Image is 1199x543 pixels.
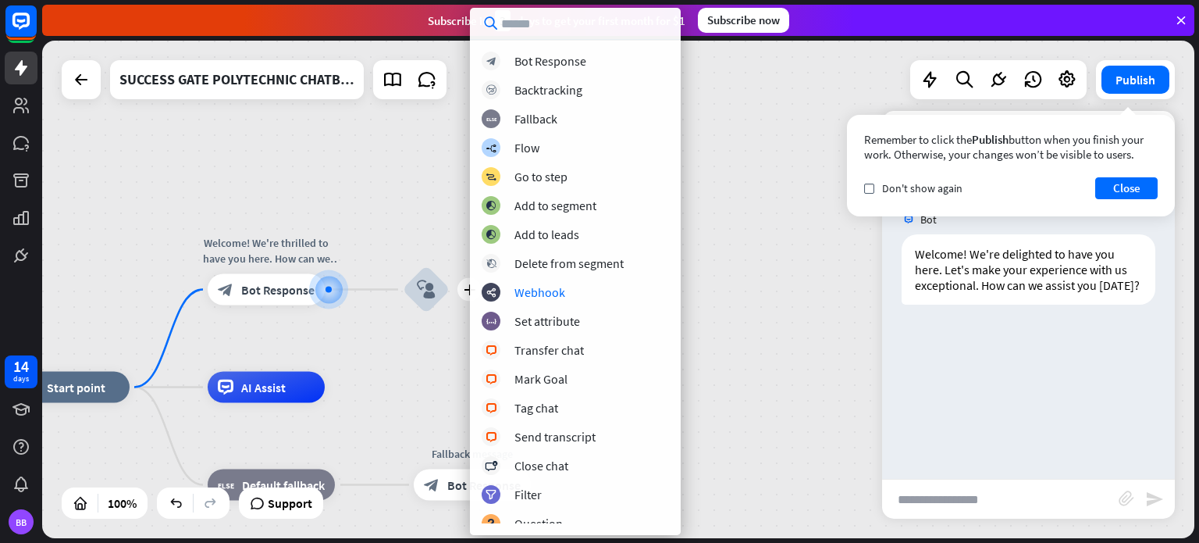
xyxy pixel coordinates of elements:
[882,181,962,195] span: Don't show again
[486,490,496,500] i: filter
[514,429,596,445] div: Send transcript
[402,446,543,462] div: Fallback message
[514,169,567,184] div: Go to step
[1095,177,1158,199] button: Close
[902,234,1155,305] div: Welcome! We're delighted to have you here. Let's make your experience with us exceptional. How ca...
[486,56,496,66] i: block_bot_response
[1101,66,1169,94] button: Publish
[514,255,624,271] div: Delete from segment
[486,316,496,327] i: block_set_attribute
[13,359,29,373] div: 14
[486,259,496,269] i: block_delete_from_segment
[864,132,1158,162] div: Remember to click the button when you finish your work. Otherwise, your changes won’t be visible ...
[698,8,789,33] div: Subscribe now
[486,403,497,413] i: block_livechat
[514,458,568,473] div: Close chat
[5,355,37,388] a: 14 days
[486,374,497,384] i: block_livechat
[514,284,565,300] div: Webhook
[486,288,496,298] i: webhooks
[242,477,325,493] span: Default fallback
[486,345,497,355] i: block_livechat
[514,371,567,387] div: Mark Goal
[485,461,497,471] i: block_close_chat
[103,491,141,516] div: 100%
[218,282,233,298] i: block_bot_response
[424,477,439,493] i: block_bot_response
[1119,491,1134,506] i: block_attachment
[241,282,315,298] span: Bot Response
[428,10,685,31] div: Subscribe in days to get your first month for $1
[1145,490,1164,509] i: send
[514,227,579,242] div: Add to leads
[486,143,496,153] i: builder_tree
[514,400,558,416] div: Tag chat
[514,313,580,329] div: Set attribute
[486,85,496,95] i: block_backtracking
[47,380,105,395] span: Start point
[514,111,557,127] div: Fallback
[486,519,496,529] i: block_question
[514,487,542,502] div: Filter
[13,373,29,384] div: days
[447,477,521,493] span: Bot Response
[486,114,496,124] i: block_fallback
[196,235,336,266] div: Welcome! We're thrilled to have you here. How can we assist you [DATE]?
[972,132,1009,147] span: Publish
[486,230,496,240] i: block_add_to_segment
[241,380,286,395] span: AI Assist
[486,201,496,211] i: block_add_to_segment
[218,477,234,493] i: block_fallback
[417,280,436,299] i: block_user_input
[268,491,312,516] span: Support
[486,432,497,442] i: block_livechat
[486,172,496,182] i: block_goto
[514,53,586,69] div: Bot Response
[514,140,539,155] div: Flow
[514,342,584,358] div: Transfer chat
[12,6,59,53] button: Open LiveChat chat widget
[514,516,563,531] div: Question
[920,213,937,227] span: Bot
[9,509,34,534] div: BB
[464,284,475,295] i: plus
[514,82,582,98] div: Backtracking
[514,198,596,213] div: Add to segment
[119,60,354,99] div: SUCCESS GATE POLYTECHNIC CHATBOT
